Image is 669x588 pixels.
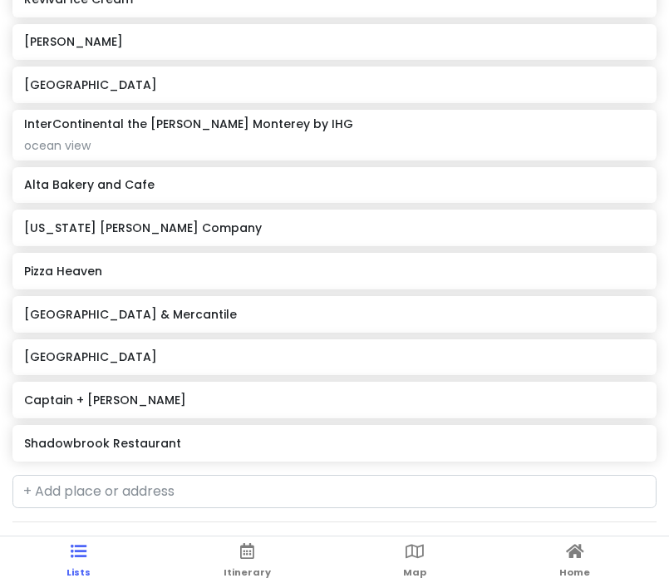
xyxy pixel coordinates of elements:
h6: InterContinental the [PERSON_NAME] Monterey by IHG [24,116,353,131]
div: ocean view [24,138,644,153]
span: Home [559,566,590,579]
h6: Captain + [PERSON_NAME] [24,393,644,408]
h6: Pizza Heaven [24,264,644,279]
input: + Add place or address [12,475,657,508]
h6: [GEOGRAPHIC_DATA] [24,349,644,364]
span: Itinerary [224,566,271,579]
h6: Alta Bakery and Cafe [24,177,644,192]
a: Home [559,536,590,588]
h6: Shadowbrook Restaurant [24,436,644,451]
span: Map [403,566,426,579]
a: Itinerary [224,536,271,588]
h6: [US_STATE] [PERSON_NAME] Company [24,220,644,235]
h6: [GEOGRAPHIC_DATA] [24,77,644,92]
span: Lists [66,566,91,579]
a: Map [403,536,426,588]
h6: [GEOGRAPHIC_DATA] & Mercantile [24,307,644,322]
h6: [PERSON_NAME] [24,34,644,49]
a: Lists [66,536,91,588]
